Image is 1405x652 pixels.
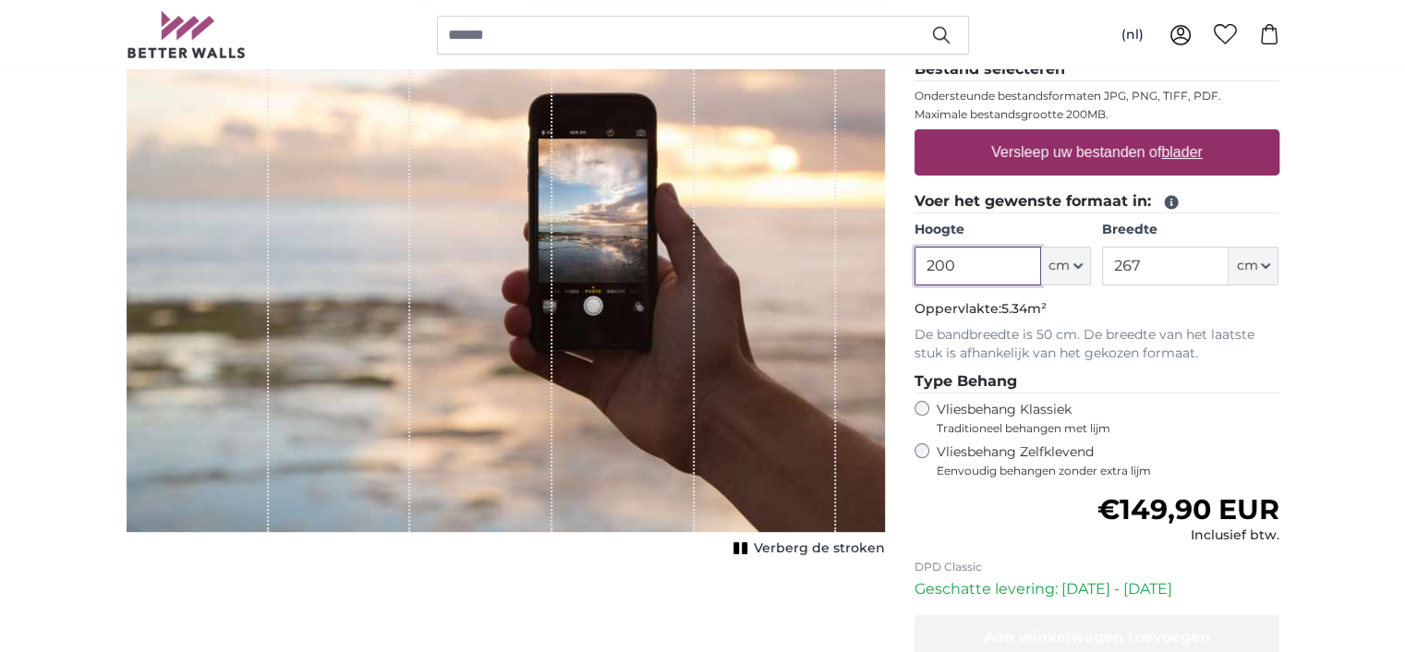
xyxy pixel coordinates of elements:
button: cm [1041,247,1091,285]
span: cm [1236,257,1257,275]
img: Betterwalls [127,11,247,58]
label: Hoogte [914,221,1091,239]
span: Aan winkelwagen toevoegen [984,628,1210,646]
label: Vliesbehang Klassiek [937,401,1245,436]
legend: Type Behang [914,370,1279,393]
p: Geschatte levering: [DATE] - [DATE] [914,578,1279,600]
label: Breedte [1102,221,1278,239]
p: DPD Classic [914,560,1279,574]
p: Ondersteunde bestandsformaten JPG, PNG, TIFF, PDF. [914,89,1279,103]
u: blader [1161,144,1202,160]
p: Maximale bestandsgrootte 200MB. [914,107,1279,122]
button: Verberg de stroken [728,536,885,561]
span: Eenvoudig behangen zonder extra lijm [937,464,1279,478]
label: Versleep uw bestanden of [984,134,1210,171]
div: Inclusief btw. [1096,526,1278,545]
button: (nl) [1107,18,1158,52]
legend: Bestand selecteren [914,58,1279,81]
span: Traditioneel behangen met lijm [937,421,1245,436]
span: €149,90 EUR [1096,492,1278,526]
p: De bandbreedte is 50 cm. De breedte van het laatste stuk is afhankelijk van het gekozen formaat. [914,326,1279,363]
span: Verberg de stroken [754,539,885,558]
span: 5.34m² [1001,300,1047,317]
p: Oppervlakte: [914,300,1279,319]
label: Vliesbehang Zelfklevend [937,443,1279,478]
button: cm [1229,247,1278,285]
legend: Voer het gewenste formaat in: [914,190,1279,213]
span: cm [1048,257,1070,275]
